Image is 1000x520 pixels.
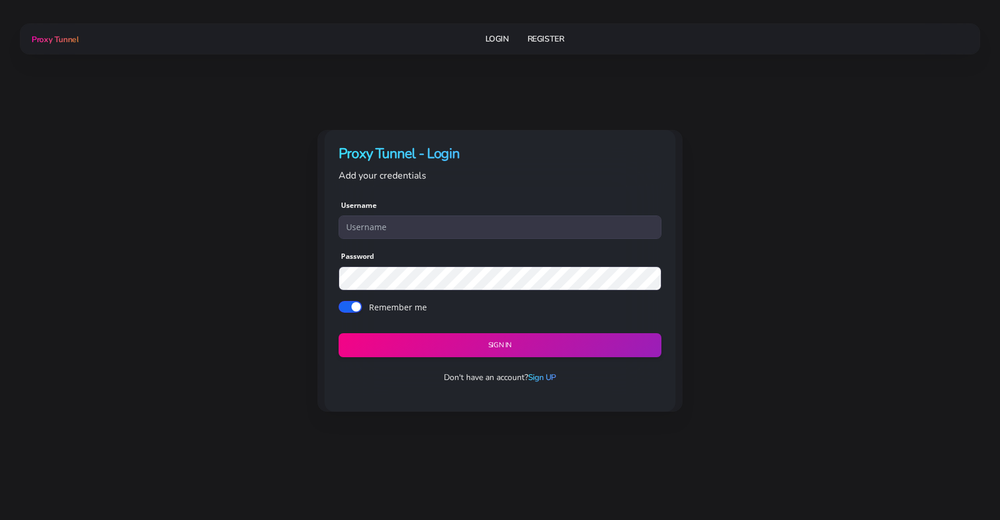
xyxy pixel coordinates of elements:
a: Register [527,28,564,50]
p: Add your credentials [339,168,661,183]
a: Login [485,28,509,50]
input: Username [339,215,661,239]
label: Username [341,200,377,211]
a: Proxy Tunnel [29,30,78,49]
button: Sign in [339,333,661,357]
span: Proxy Tunnel [32,34,78,45]
label: Remember me [369,301,427,313]
h4: Proxy Tunnel - Login [339,144,661,163]
p: Don't have an account? [329,371,671,384]
iframe: Webchat Widget [933,453,985,505]
label: Password [341,251,374,262]
a: Sign UP [528,372,556,383]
